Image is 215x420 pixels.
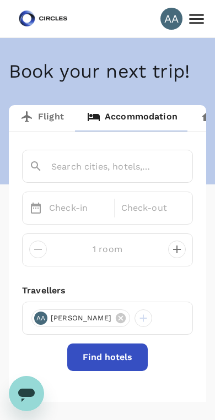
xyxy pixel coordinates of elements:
[56,241,159,258] input: Add rooms
[9,376,44,411] iframe: Button to launch messaging window
[185,166,187,168] button: Open
[76,105,189,132] a: Accommodation
[168,241,186,258] button: decrease
[160,8,182,30] div: AA
[18,7,68,31] img: Circles
[121,201,180,215] p: Check-out
[34,312,47,325] div: AA
[44,313,118,324] span: [PERSON_NAME]
[49,201,108,215] p: Check-in
[67,343,148,371] button: Find hotels
[9,60,206,83] h4: Book your next trip!
[29,158,155,175] input: Search cities, hotels, work locations
[9,105,76,132] a: Flight
[31,309,130,327] div: AA[PERSON_NAME]
[22,284,193,297] div: Travellers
